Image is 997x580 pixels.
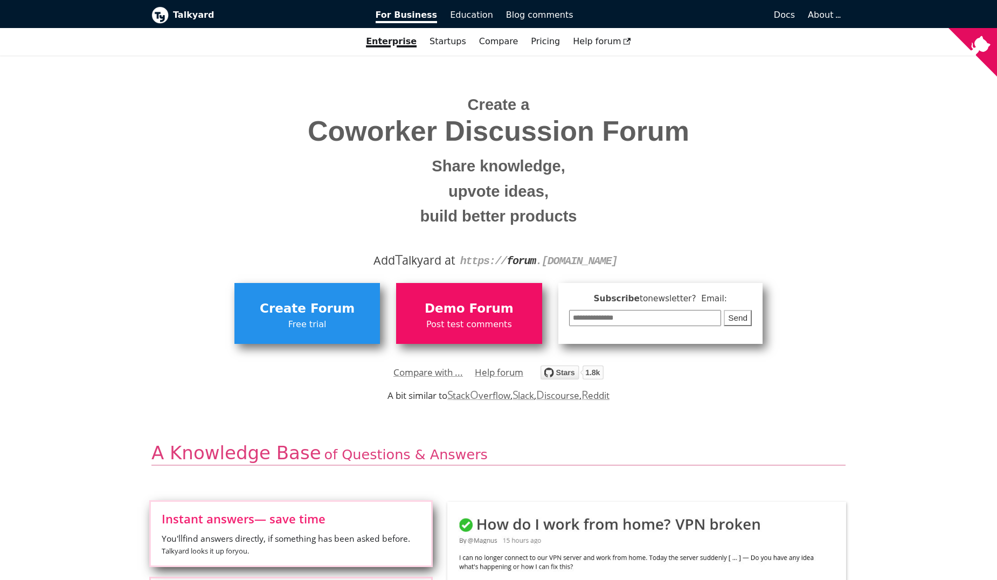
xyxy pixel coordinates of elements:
div: Add alkyard at [160,251,837,270]
span: You'll find answers directly, if something has been asked before. [162,533,420,557]
span: T [395,250,403,269]
a: Enterprise [359,32,423,51]
span: For Business [376,10,438,23]
a: Reddit [581,389,610,402]
a: Slack [513,389,534,402]
span: Education [450,10,493,20]
span: Docs [774,10,795,20]
small: build better products [160,204,837,229]
span: Create a [468,96,530,113]
span: Coworker Discussion Forum [160,116,837,147]
span: S [447,387,453,402]
button: Send [724,310,752,327]
span: Post test comments [401,317,536,332]
span: Create Forum [240,299,375,319]
a: StackOverflow [447,389,510,402]
a: Discourse [536,389,579,402]
a: About [808,10,839,20]
span: Instant answers — save time [162,513,420,524]
code: https:// . [DOMAIN_NAME] [460,255,618,267]
h2: A Knowledge Base [151,441,846,466]
b: Talkyard [173,8,361,22]
small: Share knowledge, [160,154,837,179]
span: S [513,387,518,402]
a: Compare with ... [393,364,463,381]
span: Demo Forum [401,299,536,319]
a: Compare [479,36,518,46]
a: Pricing [524,32,566,51]
span: to newsletter ? Email: [640,294,727,303]
a: Blog comments [500,6,580,24]
a: Docs [580,6,802,24]
span: O [470,387,479,402]
img: Talkyard logo [151,6,169,24]
span: Free trial [240,317,375,332]
span: D [536,387,544,402]
a: Help forum [475,364,523,381]
a: Star debiki/talkyard on GitHub [541,367,604,383]
a: Talkyard logoTalkyard [151,6,361,24]
small: Talkyard looks it up for you . [162,546,249,556]
a: Help forum [566,32,638,51]
a: For Business [369,6,444,24]
span: Subscribe [569,292,752,306]
span: R [581,387,588,402]
strong: forum [507,255,536,267]
a: Startups [423,32,473,51]
span: Blog comments [506,10,573,20]
img: talkyard.svg [541,365,604,379]
span: Help forum [573,36,631,46]
small: upvote ideas, [160,179,837,204]
a: Demo ForumPost test comments [396,283,542,343]
a: Education [444,6,500,24]
span: of Questions & Answers [324,446,488,462]
a: Create ForumFree trial [234,283,380,343]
